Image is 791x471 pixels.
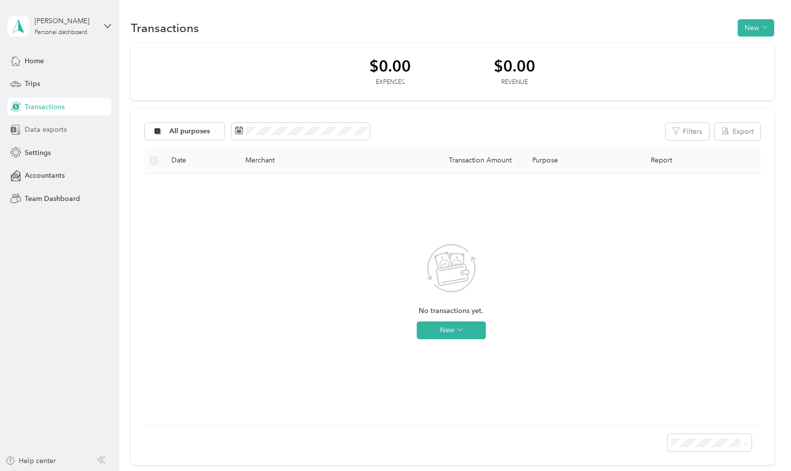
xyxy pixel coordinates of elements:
div: $0.00 [494,57,535,75]
span: Accountants [25,170,65,181]
div: [PERSON_NAME] [35,16,96,26]
th: Transaction Amount [414,147,519,174]
button: New [417,321,486,339]
span: Team Dashboard [25,194,80,204]
span: No transactions yet. [419,306,483,316]
th: Date [163,147,237,174]
div: Revenue [494,78,535,87]
div: $0.00 [369,57,411,75]
span: Data exports [25,124,67,135]
button: New [738,19,774,37]
div: Expenses [369,78,411,87]
h1: Transactions [131,23,199,33]
span: Purpose [527,156,558,164]
span: Home [25,56,44,66]
th: Merchant [237,147,414,174]
span: Transactions [25,102,65,112]
iframe: Everlance-gr Chat Button Frame [736,416,791,471]
div: Personal dashboard [35,30,87,36]
button: Export [714,123,760,140]
th: Report [643,147,760,174]
span: All purposes [169,128,210,135]
span: Trips [25,78,40,89]
button: Help center [5,456,56,466]
span: Settings [25,148,51,158]
button: Filters [666,123,709,140]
